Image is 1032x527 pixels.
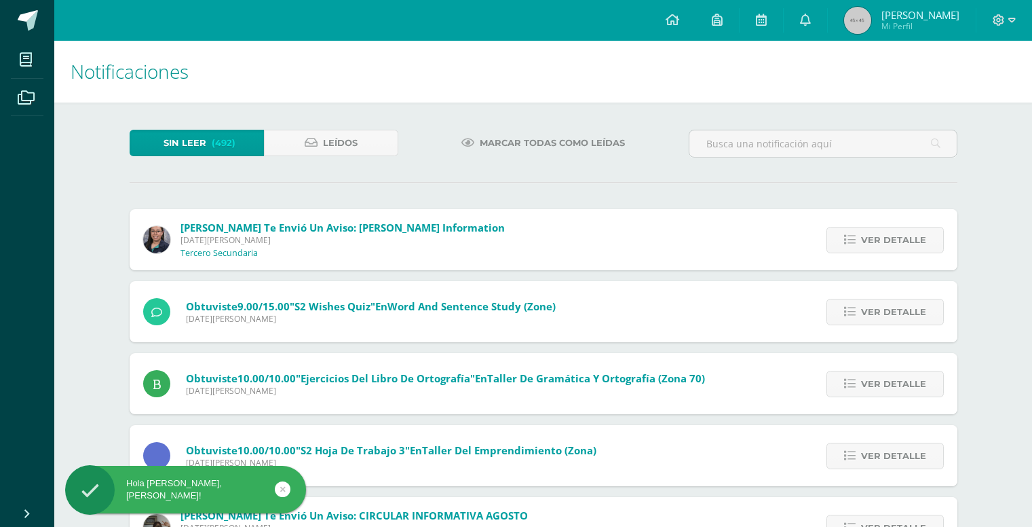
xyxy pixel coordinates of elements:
span: [DATE][PERSON_NAME] [180,234,505,246]
span: Mi Perfil [881,20,959,32]
span: Ver detalle [861,443,926,469]
div: Hola [PERSON_NAME], [PERSON_NAME]! [65,477,306,502]
span: "S2 Wishes Quiz" [290,299,375,313]
span: [DATE][PERSON_NAME] [186,385,705,397]
span: [DATE][PERSON_NAME] [186,457,596,469]
span: 10.00/10.00 [237,371,296,385]
span: 10.00/10.00 [237,443,296,457]
span: "S2 Hoja de trabajo 3" [296,443,410,457]
span: Obtuviste en [186,299,556,313]
span: Ver detalle [861,299,926,325]
span: Taller del Emprendimiento (Zona) [422,443,596,457]
span: Obtuviste en [186,371,705,385]
a: Marcar todas como leídas [444,130,642,156]
span: "Ejercicios del libro de ortografía" [296,371,475,385]
span: Sin leer [164,130,206,156]
span: Taller de Gramática y Ortografía (Zona 70) [487,371,705,385]
span: 9.00/15.00 [237,299,290,313]
span: Leídos [323,130,358,156]
span: Ver detalle [861,228,926,253]
img: 45x45 [844,7,871,34]
a: Sin leer(492) [130,130,264,156]
span: Ver detalle [861,371,926,397]
span: Notificaciones [71,58,189,84]
span: Word and Sentence Study (Zone) [387,299,556,313]
p: Tercero Secundaria [180,248,258,259]
span: (492) [212,130,235,156]
img: 6fb385528ffb729c9b944b13f11ee051.png [143,226,170,253]
span: [PERSON_NAME] te envió un aviso: [PERSON_NAME] information [180,221,505,234]
span: [DATE][PERSON_NAME] [186,313,556,325]
a: Leídos [264,130,398,156]
span: Obtuviste en [186,443,596,457]
input: Busca una notificación aquí [689,130,957,157]
span: [PERSON_NAME] te envió un aviso: CIRCULAR INFORMATIVA AGOSTO [180,509,528,522]
span: Marcar todas como leídas [480,130,625,156]
span: [PERSON_NAME] [881,8,959,22]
